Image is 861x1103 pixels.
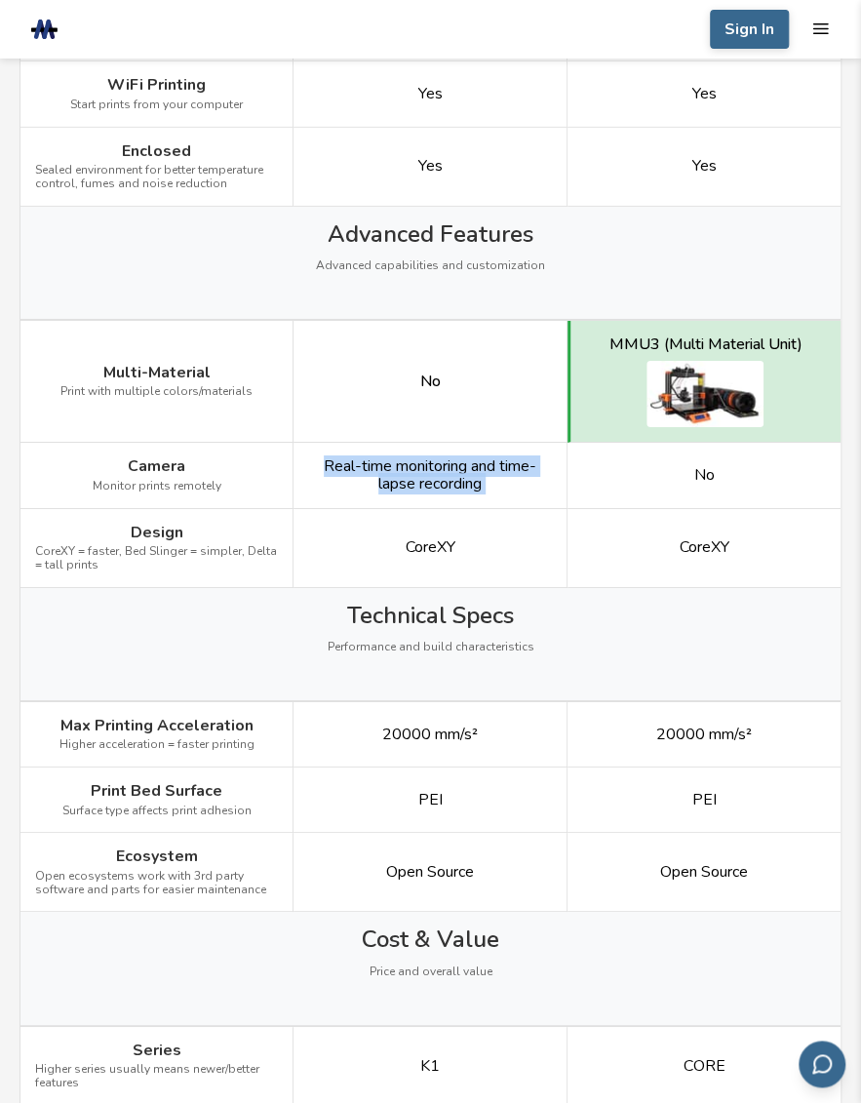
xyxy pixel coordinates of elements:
span: Advanced Features [328,221,533,249]
span: Print Bed Surface [91,782,222,800]
span: Enclosed [122,142,191,160]
span: Real-time monitoring and time-lapse recording [308,457,551,493]
span: Start prints from your computer [70,98,243,112]
span: Max Printing Acceleration [60,717,254,734]
img: Prusa CORE One multi-material system [646,361,763,427]
span: No [693,466,714,484]
span: Yes [417,85,442,102]
span: Higher acceleration = faster printing [59,738,254,752]
button: mobile navigation menu [811,20,830,38]
span: Price and overall value [370,965,492,979]
span: WiFi Printing [107,76,206,94]
span: CoreXY [679,538,728,556]
div: MMU3 (Multi Material Unit) [608,335,802,353]
span: Sealed environment for better temperature control, fumes and noise reduction [35,164,278,191]
span: Design [131,524,183,541]
span: CORE [683,1057,724,1075]
span: 20000 mm/s² [656,726,752,743]
span: Yes [691,85,716,102]
span: CoreXY = faster, Bed Slinger = simpler, Delta = tall prints [35,545,278,572]
span: Camera [128,457,185,475]
span: Open Source [660,863,748,881]
span: Advanced capabilities and customization [316,259,545,273]
button: Sign In [710,10,789,49]
span: Higher series usually means newer/better features [35,1063,278,1090]
span: Yes [417,157,442,175]
span: Multi-Material [103,364,211,381]
span: Print with multiple colors/materials [60,385,253,399]
span: PEI [691,791,716,808]
span: 20000 mm/s² [382,726,478,743]
span: Open ecosystems work with 3rd party software and parts for easier maintenance [35,870,278,897]
span: CoreXY [405,538,454,556]
span: Surface type affects print adhesion [62,805,252,818]
span: Performance and build characteristics [328,641,534,654]
span: Monitor prints remotely [93,480,221,493]
span: Yes [691,157,716,175]
span: K1 [420,1057,440,1075]
span: Technical Specs [347,603,514,630]
div: No [419,373,440,390]
span: PEI [417,791,442,808]
span: Ecosystem [116,847,198,865]
span: Cost & Value [362,926,499,954]
button: Send feedback via email [799,1041,845,1087]
span: Series [133,1042,181,1059]
span: Open Source [386,863,474,881]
